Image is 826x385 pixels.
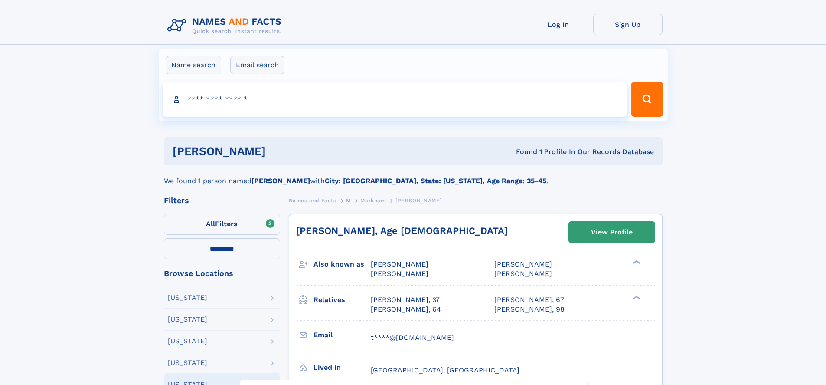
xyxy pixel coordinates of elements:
div: [US_STATE] [168,338,207,345]
span: [PERSON_NAME] [494,270,552,278]
a: [PERSON_NAME], 98 [494,305,565,314]
a: Log In [524,14,593,35]
span: M [346,197,351,204]
b: City: [GEOGRAPHIC_DATA], State: [US_STATE], Age Range: 35-45 [325,177,546,185]
div: Browse Locations [164,270,280,277]
div: [US_STATE] [168,359,207,366]
div: We found 1 person named with . [164,165,663,186]
h1: [PERSON_NAME] [173,146,391,157]
button: Search Button [631,82,663,117]
label: Name search [166,56,221,74]
h3: Relatives [313,293,371,307]
div: View Profile [591,222,633,242]
img: Logo Names and Facts [164,14,289,37]
a: Sign Up [593,14,663,35]
a: [PERSON_NAME], 64 [371,305,441,314]
b: [PERSON_NAME] [251,177,310,185]
div: [US_STATE] [168,294,207,301]
span: [PERSON_NAME] [395,197,442,204]
span: All [206,220,215,228]
label: Email search [230,56,284,74]
span: [PERSON_NAME] [494,260,552,268]
a: M [346,195,351,206]
h3: Also known as [313,257,371,272]
span: [PERSON_NAME] [371,260,428,268]
input: search input [163,82,627,117]
a: [PERSON_NAME], 67 [494,295,564,305]
div: Found 1 Profile In Our Records Database [391,147,654,157]
div: ❯ [630,260,641,265]
h3: Lived in [313,360,371,375]
a: Names and Facts [289,195,336,206]
span: Markham [360,197,385,204]
a: View Profile [569,222,655,243]
h3: Email [313,328,371,342]
div: Filters [164,197,280,204]
span: [GEOGRAPHIC_DATA], [GEOGRAPHIC_DATA] [371,366,519,374]
div: ❯ [630,295,641,300]
a: [PERSON_NAME], 37 [371,295,440,305]
a: [PERSON_NAME], Age [DEMOGRAPHIC_DATA] [296,225,508,236]
div: [US_STATE] [168,316,207,323]
label: Filters [164,214,280,235]
span: [PERSON_NAME] [371,270,428,278]
a: Markham [360,195,385,206]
